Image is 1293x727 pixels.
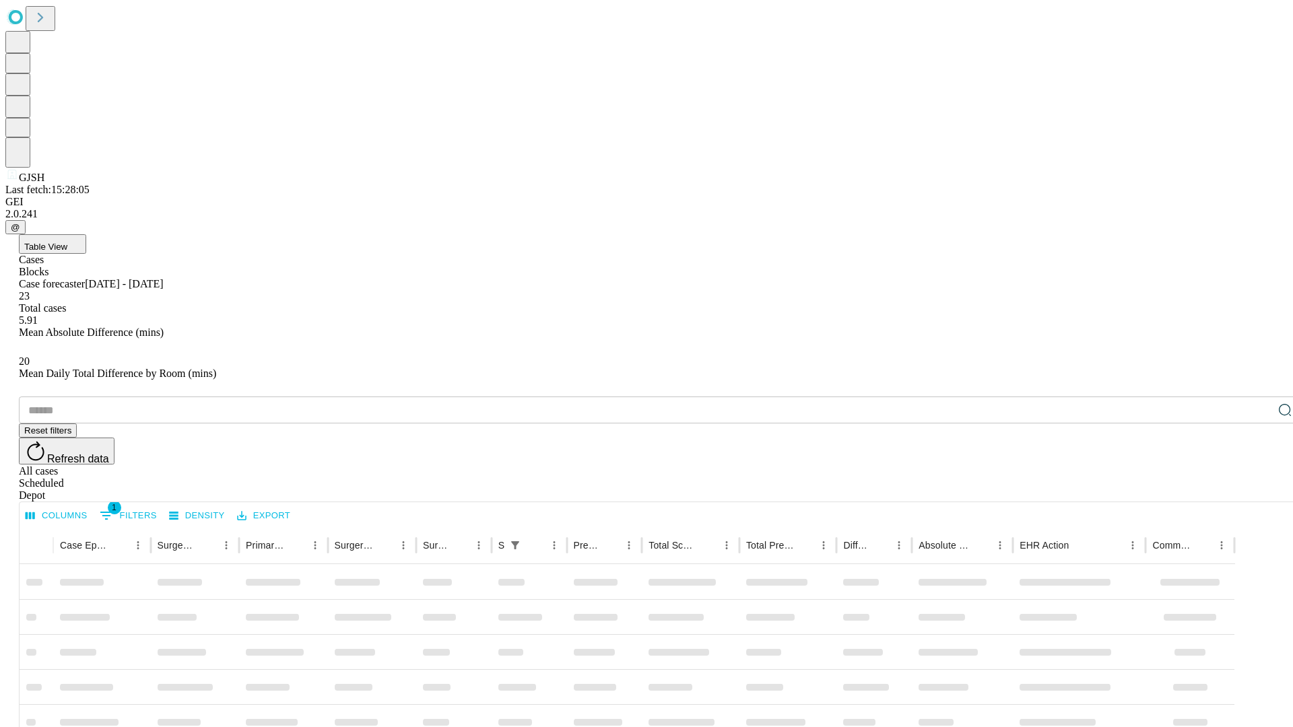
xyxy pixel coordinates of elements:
button: Sort [287,536,306,555]
button: Density [166,506,228,526]
span: Refresh data [47,453,109,464]
span: Case forecaster [19,278,85,289]
div: Scheduled In Room Duration [498,540,504,551]
button: Menu [890,536,908,555]
div: Comments [1152,540,1191,551]
div: Surgery Name [335,540,374,551]
span: 1 [108,501,121,514]
button: Refresh data [19,438,114,464]
div: 1 active filter [506,536,525,555]
button: Menu [717,536,736,555]
span: 5.91 [19,314,38,326]
button: Sort [375,536,394,555]
button: Sort [795,536,814,555]
div: 2.0.241 [5,208,1288,220]
div: Primary Service [246,540,285,551]
button: Menu [394,536,413,555]
span: Mean Absolute Difference (mins) [19,326,164,338]
button: Sort [451,536,469,555]
button: Table View [19,234,86,254]
button: Menu [469,536,488,555]
button: Menu [620,536,638,555]
button: Show filters [506,536,525,555]
div: Absolute Difference [919,540,970,551]
button: Sort [871,536,890,555]
button: Export [234,506,294,526]
button: Menu [306,536,325,555]
button: Select columns [22,506,91,526]
span: Mean Daily Total Difference by Room (mins) [19,368,216,379]
span: 23 [19,290,30,302]
button: Menu [545,536,564,555]
div: Difference [843,540,869,551]
button: Sort [698,536,717,555]
button: Menu [1123,536,1142,555]
button: Sort [601,536,620,555]
span: @ [11,222,20,232]
button: Sort [526,536,545,555]
button: Menu [129,536,147,555]
div: GEI [5,196,1288,208]
div: Total Scheduled Duration [649,540,697,551]
span: Total cases [19,302,66,314]
div: Predicted In Room Duration [574,540,600,551]
button: Show filters [96,505,160,526]
div: Total Predicted Duration [746,540,795,551]
button: Sort [972,536,991,555]
button: Sort [198,536,217,555]
div: EHR Action [1020,540,1069,551]
span: Last fetch: 15:28:05 [5,184,90,195]
span: GJSH [19,172,44,183]
div: Case Epic Id [60,540,108,551]
button: @ [5,220,26,234]
button: Sort [110,536,129,555]
button: Reset filters [19,423,77,438]
button: Menu [1212,536,1231,555]
button: Menu [814,536,833,555]
span: Table View [24,242,67,252]
span: Reset filters [24,425,71,436]
button: Sort [1193,536,1212,555]
button: Menu [991,536,1009,555]
button: Sort [1070,536,1089,555]
div: Surgery Date [423,540,449,551]
button: Menu [217,536,236,555]
span: [DATE] - [DATE] [85,278,163,289]
span: 20 [19,355,30,367]
div: Surgeon Name [158,540,197,551]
